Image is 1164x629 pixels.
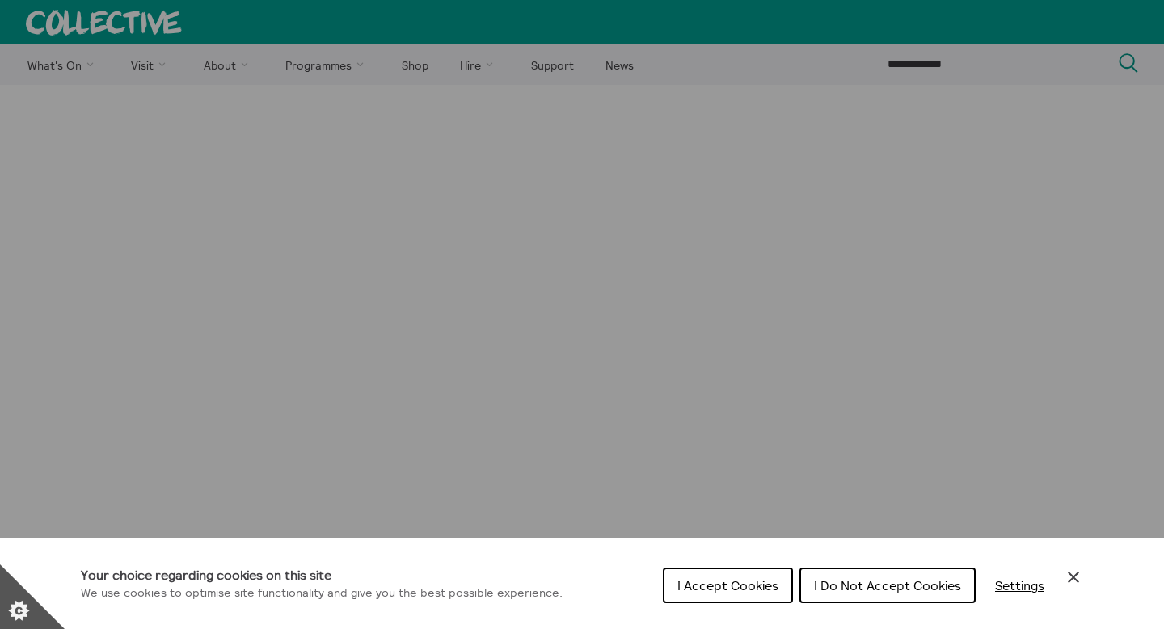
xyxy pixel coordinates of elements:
[995,577,1044,593] span: Settings
[814,577,961,593] span: I Do Not Accept Cookies
[677,577,778,593] span: I Accept Cookies
[982,569,1057,602] button: Settings
[799,568,976,603] button: I Do Not Accept Cookies
[1064,568,1083,587] button: Close Cookie Control
[81,585,563,602] p: We use cookies to optimise site functionality and give you the best possible experience.
[663,568,793,603] button: I Accept Cookies
[81,565,563,585] h1: Your choice regarding cookies on this site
